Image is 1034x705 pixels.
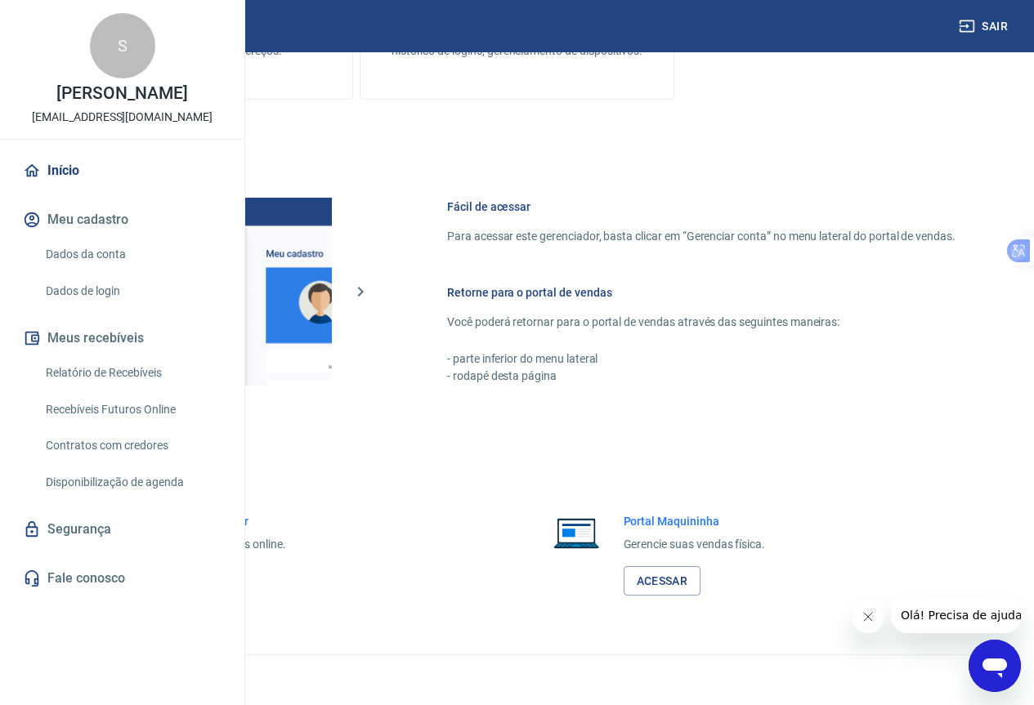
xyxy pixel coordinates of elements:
[542,513,611,552] img: Imagem de um notebook aberto
[447,228,956,245] p: Para acessar este gerenciador, basta clicar em “Gerenciar conta” no menu lateral do portal de ven...
[39,429,225,462] a: Contratos com credores
[39,393,225,426] a: Recebíveis Futuros Online
[447,314,956,331] p: Você poderá retornar para o portal de vendas através das seguintes maneiras:
[447,350,956,368] p: - parte inferior do menu lateral
[39,457,995,474] h5: Acesso rápido
[20,560,225,596] a: Fale conosco
[447,368,956,385] p: - rodapé desta página
[90,13,155,78] div: S
[956,11,1014,42] button: Sair
[624,566,701,596] a: Acessar
[20,511,225,547] a: Segurança
[624,513,766,529] h6: Portal Maquininha
[891,597,1021,633] iframe: Mensagem da empresa
[39,274,225,308] a: Dados de login
[852,600,884,633] iframe: Fechar mensagem
[20,202,225,238] button: Meu cadastro
[39,238,225,271] a: Dados da conta
[969,640,1021,692] iframe: Botão para abrir a janela de mensagens
[624,536,766,553] p: Gerencie suas vendas física.
[20,320,225,356] button: Meus recebíveis
[39,466,225,499] a: Disponibilização de agenda
[39,356,225,390] a: Relatório de Recebíveis
[447,199,956,215] h6: Fácil de acessar
[10,11,137,25] span: Olá! Precisa de ajuda?
[32,109,213,126] p: [EMAIL_ADDRESS][DOMAIN_NAME]
[39,668,995,685] p: 2025 ©
[447,284,956,301] h6: Retorne para o portal de vendas
[20,153,225,189] a: Início
[56,85,187,102] p: [PERSON_NAME]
